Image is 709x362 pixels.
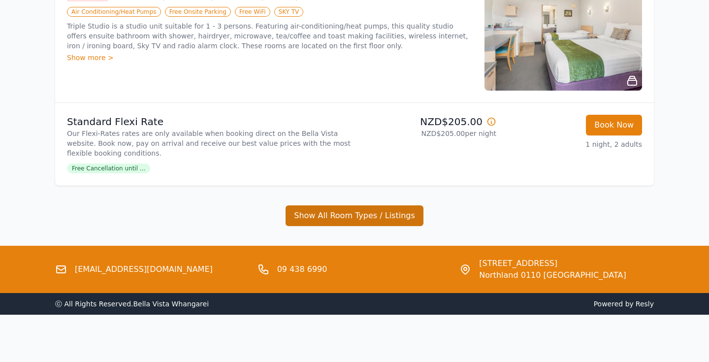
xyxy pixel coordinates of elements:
span: Free Onsite Parking [165,7,231,17]
p: 1 night, 2 adults [504,139,642,149]
div: Show more > [67,53,473,63]
a: [EMAIL_ADDRESS][DOMAIN_NAME] [75,263,213,275]
p: Our Flexi-Rates rates are only available when booking direct on the Bella Vista website. Book now... [67,129,351,158]
span: ⓒ All Rights Reserved. Bella Vista Whangarei [55,300,209,308]
p: NZD$205.00 [358,115,496,129]
a: Resly [636,300,654,308]
span: Air Conditioning/Heat Pumps [67,7,161,17]
span: Free Cancellation until ... [67,164,150,173]
a: 09 438 6990 [277,263,327,275]
span: Free WiFi [235,7,270,17]
button: Book Now [586,115,642,135]
button: Show All Room Types / Listings [286,205,423,226]
p: Standard Flexi Rate [67,115,351,129]
span: SKY TV [274,7,304,17]
p: NZD$205.00 per night [358,129,496,138]
span: Powered by [358,299,654,309]
span: Northland 0110 [GEOGRAPHIC_DATA] [479,269,626,281]
span: [STREET_ADDRESS] [479,258,626,269]
p: Triple Studio is a studio unit suitable for 1 - 3 persons. Featuring air-conditioning/heat pumps,... [67,21,473,51]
